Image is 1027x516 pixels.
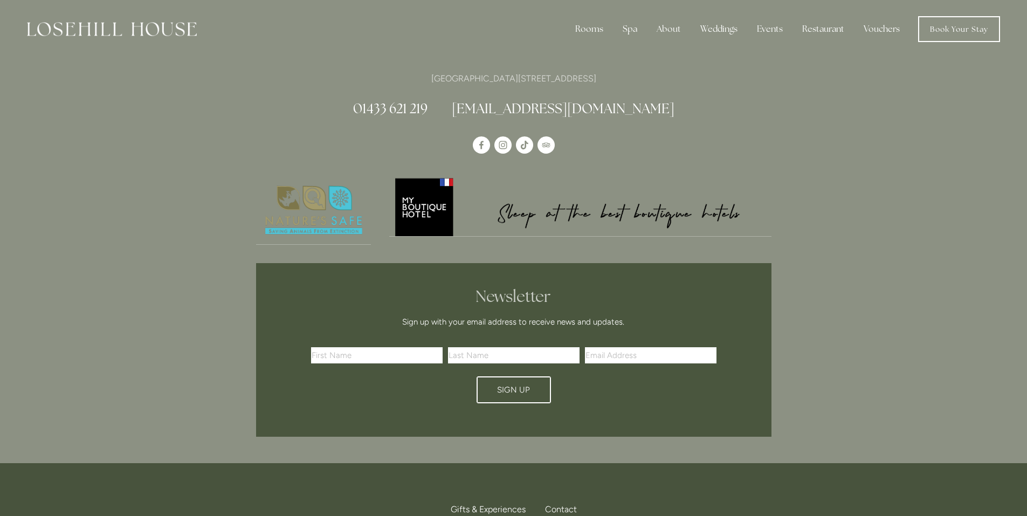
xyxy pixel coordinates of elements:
div: Rooms [567,18,612,40]
input: First Name [311,347,443,363]
a: Book Your Stay [918,16,1000,42]
span: Sign Up [497,385,530,395]
a: TripAdvisor [537,136,555,154]
input: Email Address [585,347,716,363]
a: 01433 621 219 [353,100,428,117]
span: Gifts & Experiences [451,504,526,514]
a: Vouchers [855,18,908,40]
a: My Boutique Hotel - Logo [389,176,771,237]
img: Losehill House [27,22,197,36]
div: Spa [614,18,646,40]
h2: Newsletter [315,287,713,306]
div: Restaurant [794,18,853,40]
input: Last Name [448,347,580,363]
button: Sign Up [477,376,551,403]
p: [GEOGRAPHIC_DATA][STREET_ADDRESS] [256,71,771,86]
div: Events [748,18,791,40]
img: Nature's Safe - Logo [256,176,371,244]
a: Instagram [494,136,512,154]
a: Nature's Safe - Logo [256,176,371,245]
div: Weddings [692,18,746,40]
div: About [648,18,690,40]
a: Losehill House Hotel & Spa [473,136,490,154]
a: [EMAIL_ADDRESS][DOMAIN_NAME] [452,100,674,117]
img: My Boutique Hotel - Logo [389,176,771,236]
p: Sign up with your email address to receive news and updates. [315,315,713,328]
a: TikTok [516,136,533,154]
